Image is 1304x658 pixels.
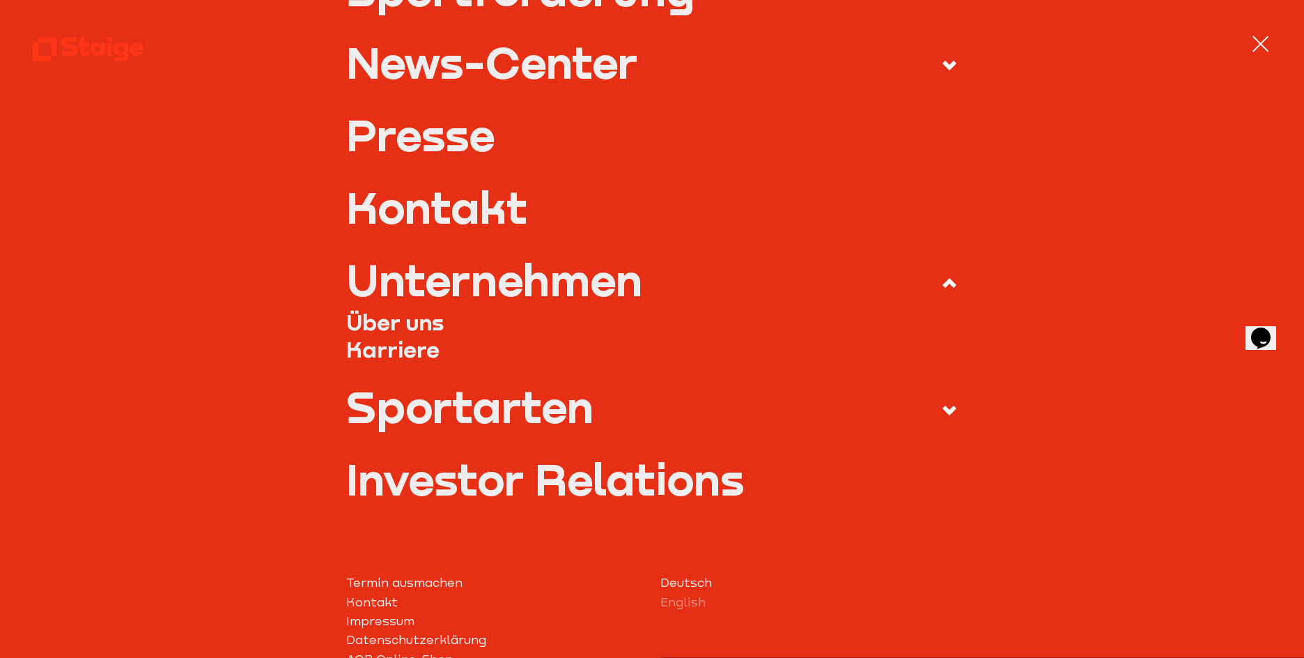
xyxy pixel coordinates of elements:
a: Investor Relations [346,457,957,501]
div: News-Center [346,40,637,84]
a: Presse [346,113,957,157]
a: Deutsch [660,574,958,592]
iframe: chat widget [1245,308,1290,350]
a: Karriere [346,336,957,363]
a: English [660,593,958,612]
a: Termin ausmachen [346,574,644,592]
a: Kontakt [346,185,957,229]
a: Impressum [346,612,644,631]
a: Über uns [346,309,957,336]
a: Datenschutzerklärung [346,631,644,650]
div: Sportarten [346,385,593,429]
div: Unternehmen [346,258,642,302]
a: Kontakt [346,593,644,612]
